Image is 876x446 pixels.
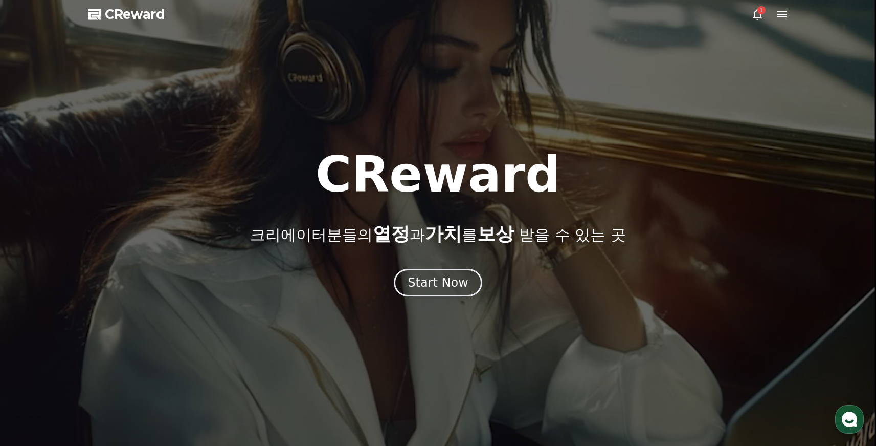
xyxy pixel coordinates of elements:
[373,223,410,244] span: 열정
[88,6,165,23] a: CReward
[425,223,462,244] span: 가치
[316,150,560,199] h1: CReward
[250,224,625,244] p: 크리에이터분들의 과 를 받을 수 있는 곳
[408,274,468,291] div: Start Now
[751,8,763,20] a: 1
[105,6,165,23] span: CReward
[394,279,482,289] a: Start Now
[394,269,482,296] button: Start Now
[477,223,514,244] span: 보상
[757,6,766,14] div: 1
